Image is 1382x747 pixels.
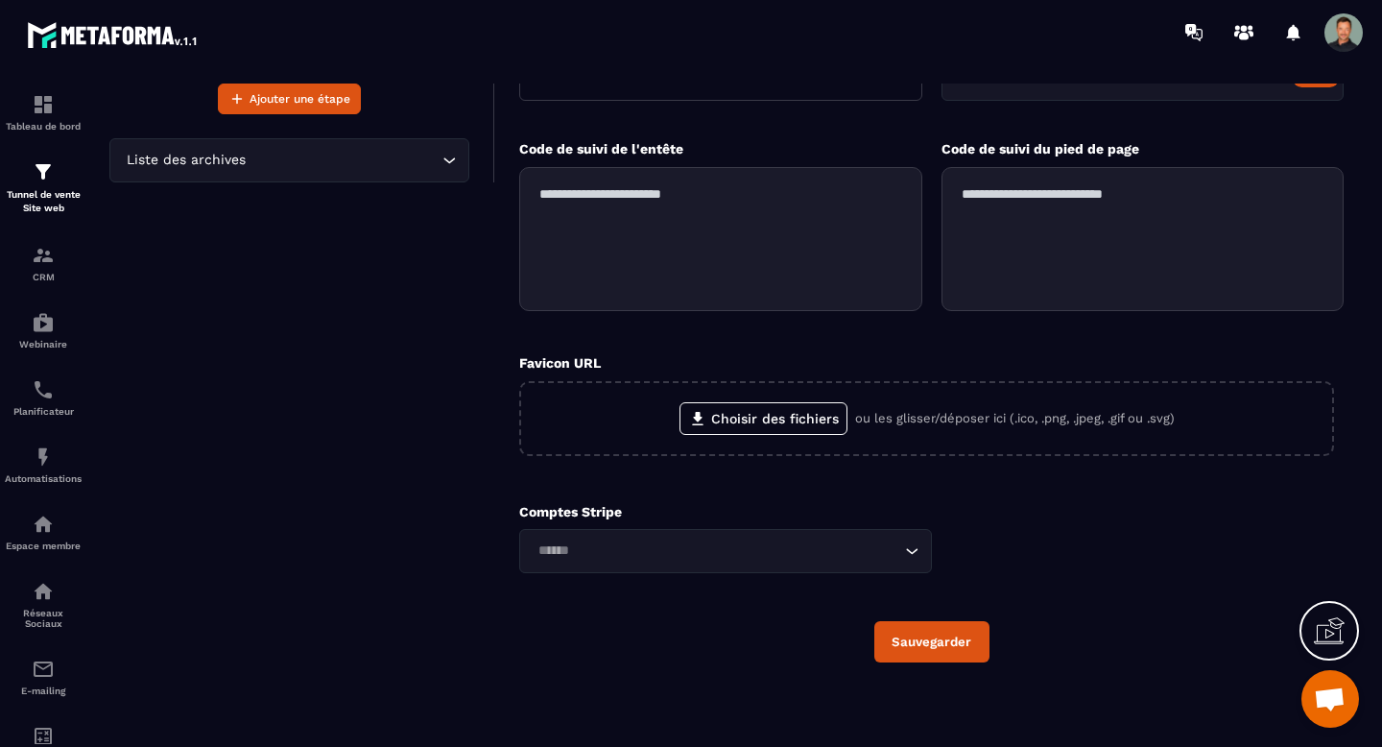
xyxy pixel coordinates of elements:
[5,541,82,551] p: Espace membre
[32,378,55,401] img: scheduler
[5,566,82,643] a: social-networksocial-networkRéseaux Sociaux
[32,580,55,603] img: social-network
[5,498,82,566] a: automationsautomationsEspace membre
[27,17,200,52] img: logo
[5,406,82,417] p: Planificateur
[679,402,847,435] label: Choisir des fichiers
[519,529,932,573] div: Search for option
[519,355,601,371] label: Favicon URL
[109,138,469,182] div: Search for option
[250,150,438,171] input: Search for option
[5,121,82,132] p: Tableau de bord
[5,431,82,498] a: automationsautomationsAutomatisations
[519,141,683,157] label: Code de suivi de l'entête
[5,146,82,229] a: formationformationTunnel de vente Site web
[250,89,350,108] span: Ajouter une étape
[32,244,55,267] img: formation
[5,364,82,431] a: schedulerschedulerPlanificateur
[5,272,82,282] p: CRM
[32,513,55,536] img: automations
[5,79,82,146] a: formationformationTableau de bord
[5,188,82,215] p: Tunnel de vente Site web
[5,686,82,696] p: E-mailing
[5,339,82,349] p: Webinaire
[5,473,82,484] p: Automatisations
[5,297,82,364] a: automationsautomationsWebinaire
[532,541,900,562] input: Search for option
[874,621,989,663] button: Sauvegarder
[122,150,250,171] span: Liste des archives
[5,643,82,711] a: emailemailE-mailing
[32,446,55,469] img: automations
[5,608,82,629] p: Réseaux Sociaux
[519,504,932,519] p: Comptes Stripe
[941,141,1139,157] label: Code de suivi du pied de page
[218,84,361,114] button: Ajouter une étape
[32,93,55,116] img: formation
[32,658,55,681] img: email
[855,410,1175,427] p: ou les glisser/déposer ici (.ico, .png, .jpeg, .gif ou .svg)
[32,160,55,183] img: formation
[1301,670,1359,728] div: Ouvrir le chat
[32,311,55,334] img: automations
[5,229,82,297] a: formationformationCRM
